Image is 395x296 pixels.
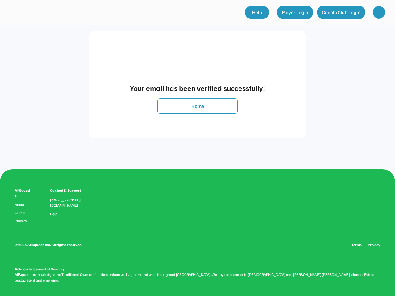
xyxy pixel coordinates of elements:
img: yH5BAEAAAAALAAAAAABAAEAAAIBRAA7 [363,204,370,212]
div: Your email has been verified successfully! [96,82,299,93]
a: Help [50,212,57,216]
a: Terms [351,242,362,248]
div: © 2024 AllSquads Inc. All rights reserved. [15,242,82,248]
button: Home [157,98,238,114]
img: yH5BAEAAAAALAAAAAABAAEAAAIBRAA7 [376,9,382,15]
a: Players [15,219,31,223]
div: AllSquads acknowledges the Traditional Owners of the land where we live, learn and work throughou... [15,272,380,283]
div: Acknowledgement of Country [15,266,64,272]
a: Privacy [368,242,380,248]
img: yH5BAEAAAAALAAAAAABAAEAAAIBRAA7 [335,188,380,197]
img: yH5BAEAAAAALAAAAAABAAEAAAIBRAA7 [170,49,225,77]
a: Our Clubs [15,211,31,215]
button: Player Login [277,6,313,19]
img: yH5BAEAAAAALAAAAAABAAEAAAIBRAA7 [353,204,360,212]
img: yH5BAEAAAAALAAAAAABAAEAAAIBRAA7 [373,204,380,212]
a: About [15,203,31,207]
div: [EMAIL_ADDRESS][DOMAIN_NAME] [50,197,88,208]
img: yH5BAEAAAAALAAAAAABAAEAAAIBRAA7 [11,6,73,18]
button: Coach/Club Login [317,6,365,19]
a: Help [245,6,269,18]
div: Contact & Support [50,188,88,193]
div: AllSquads [15,188,31,199]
